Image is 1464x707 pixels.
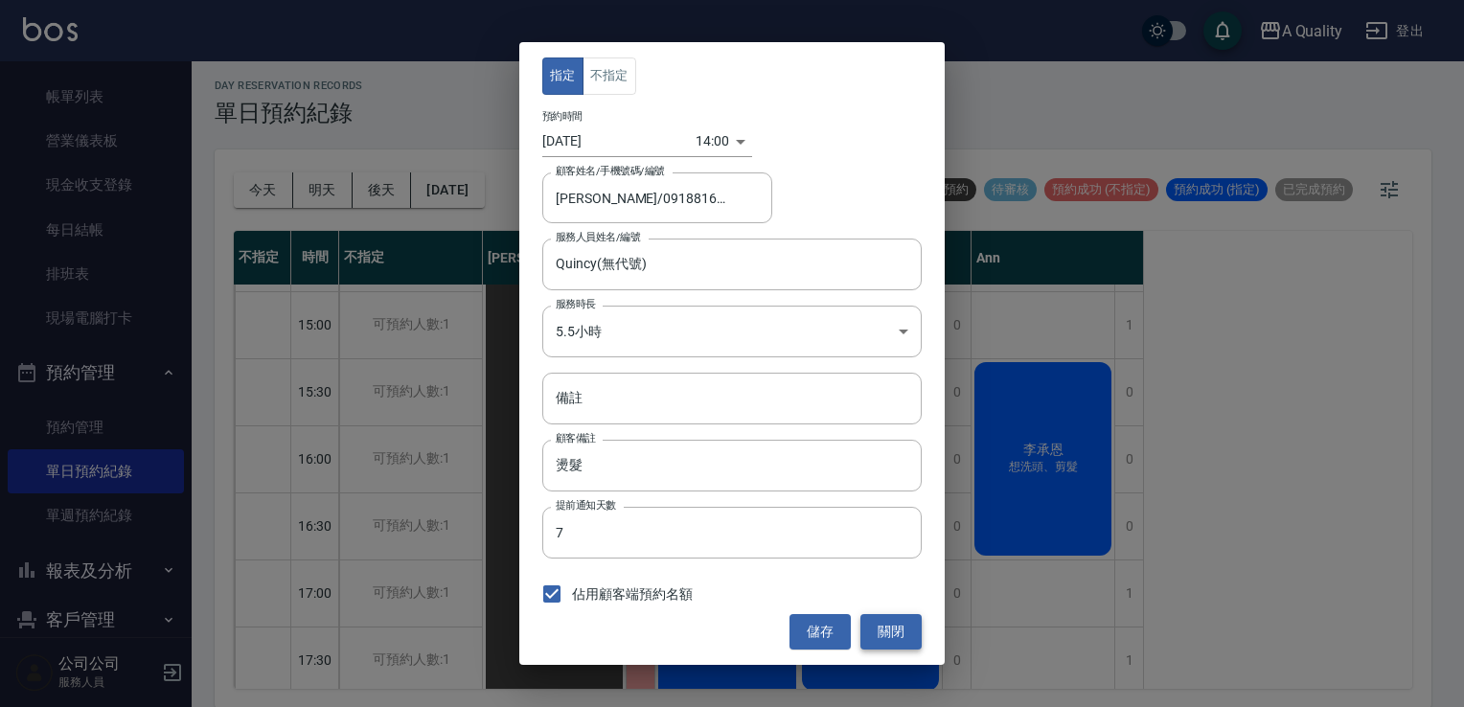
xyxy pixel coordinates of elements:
button: 儲存 [789,614,851,650]
span: 佔用顧客端預約名額 [572,584,693,604]
div: 14:00 [696,125,729,157]
button: 指定 [542,57,583,95]
label: 提前通知天數 [556,498,616,513]
div: 5.5小時 [542,306,922,357]
input: Choose date, selected date is 2025-10-14 [542,125,696,157]
label: 顧客姓名/手機號碼/編號 [556,164,665,178]
label: 預約時間 [542,109,583,124]
label: 顧客備註 [556,431,596,445]
label: 服務時長 [556,297,596,311]
label: 服務人員姓名/編號 [556,230,640,244]
button: 不指定 [583,57,636,95]
button: 關閉 [860,614,922,650]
